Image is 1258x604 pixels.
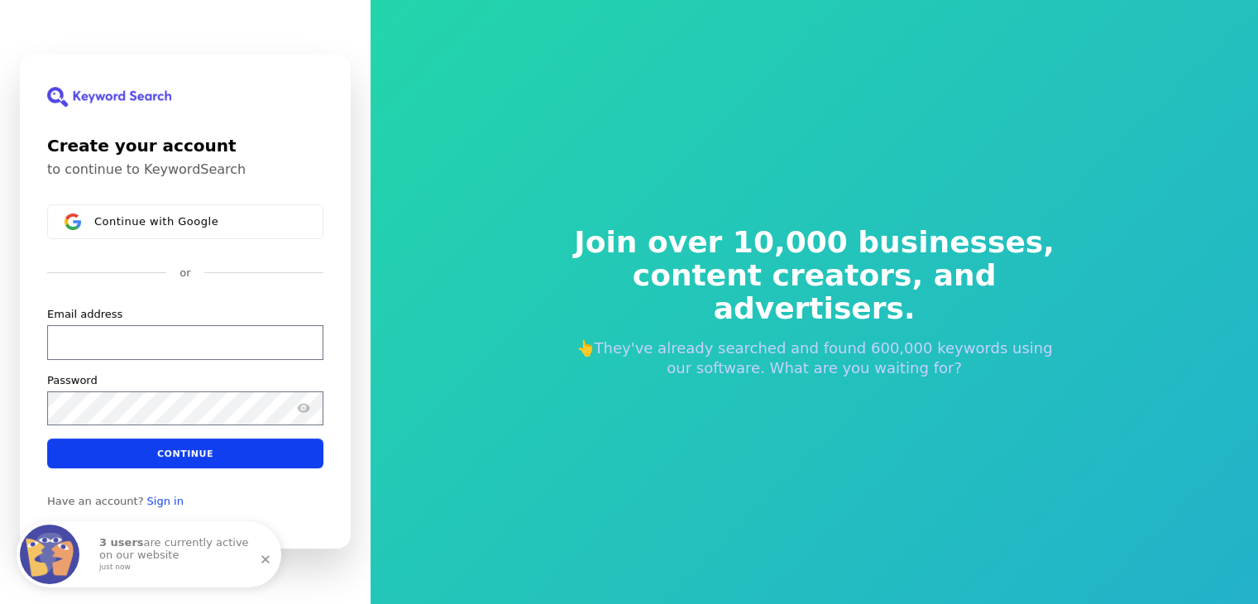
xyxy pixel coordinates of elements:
span: Have an account? [47,495,144,508]
button: Show password [294,399,313,419]
p: are currently active on our website [99,537,265,571]
p: or [179,266,190,280]
span: content creators, and advertisers. [563,259,1066,325]
label: Email address [47,307,122,322]
p: 👆They've already searched and found 600,000 keywords using our software. What are you waiting for? [563,338,1066,378]
label: Password [47,373,98,388]
img: Fomo [20,525,79,584]
img: KeywordSearch [47,87,171,107]
small: just now [99,563,260,572]
p: to continue to KeywordSearch [47,161,323,178]
img: Sign in with Google [65,213,81,230]
h1: Create your account [47,133,323,158]
span: Continue with Google [94,215,218,228]
button: Continue [47,439,323,468]
span: Join over 10,000 businesses, [563,226,1066,259]
button: Sign in with GoogleContinue with Google [47,204,323,239]
strong: 3 users [99,536,144,549]
a: Sign in [147,495,184,508]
